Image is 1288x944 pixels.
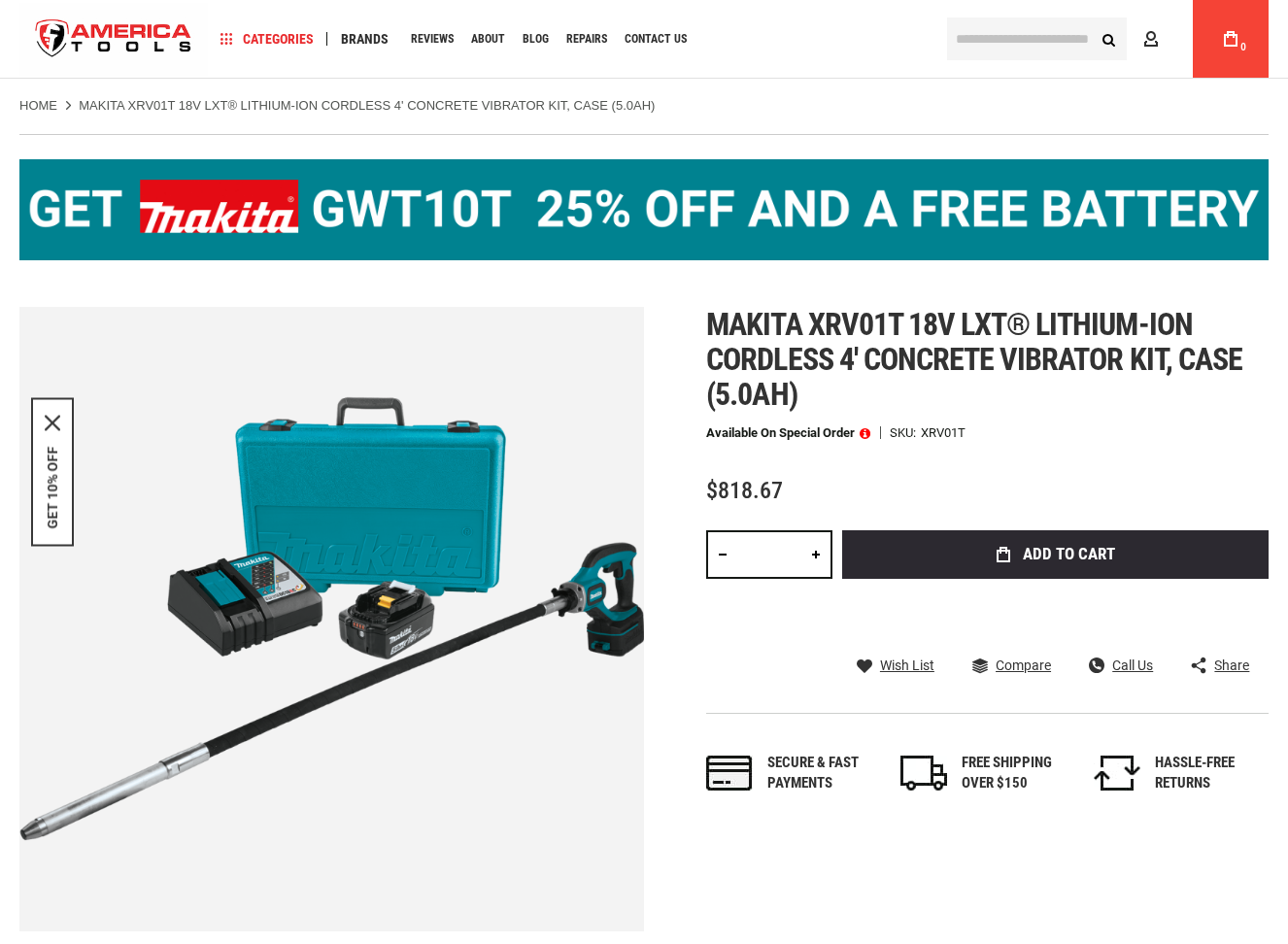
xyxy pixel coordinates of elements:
span: Share [1214,658,1249,672]
div: FREE SHIPPING OVER $150 [962,753,1075,794]
button: Search [1090,20,1127,57]
button: Add to Cart [842,530,1269,579]
span: Makita xrv01t 18v lxt® lithium-ion cordless 4' concrete vibrator kit, case (5.0ah) [706,306,1242,413]
span: Contact Us [625,33,687,45]
span: Wish List [880,658,934,672]
span: Call Us [1112,658,1153,672]
p: Available on Special Order [706,426,870,440]
button: Close [45,416,60,431]
a: Brands [332,26,397,52]
button: GET 10% OFF [45,447,60,529]
div: HASSLE-FREE RETURNS [1155,753,1269,794]
a: Blog [514,26,558,52]
img: America Tools [19,3,208,76]
a: Wish List [857,657,934,674]
span: Reviews [411,33,454,45]
img: MAKITA XRV01T 18V LXT® LITHIUM-ION CORDLESS 4' CONCRETE VIBRATOR KIT, CASE (5.0AH) [19,307,644,931]
a: Categories [212,26,322,52]
a: About [462,26,514,52]
span: Repairs [566,33,607,45]
a: store logo [19,3,208,76]
strong: MAKITA XRV01T 18V LXT® LITHIUM-ION CORDLESS 4' CONCRETE VIBRATOR KIT, CASE (5.0AH) [79,98,655,113]
span: $818.67 [706,477,783,504]
a: Home [19,97,57,115]
a: Contact Us [616,26,695,52]
span: Brands [341,32,389,46]
div: XRV01T [921,426,966,439]
iframe: Secure express checkout frame [838,585,1272,679]
img: shipping [900,756,947,791]
strong: SKU [890,426,921,439]
iframe: LiveChat chat widget [1015,883,1288,944]
svg: close icon [45,416,60,431]
a: Repairs [558,26,616,52]
a: Reviews [402,26,462,52]
img: returns [1094,756,1140,791]
span: Add to Cart [1023,546,1115,562]
div: Secure & fast payments [767,753,881,794]
span: Compare [996,658,1051,672]
span: About [471,33,505,45]
img: BOGO: Buy the Makita® XGT IMpact Wrench (GWT10T), get the BL4040 4ah Battery FREE! [19,159,1269,260]
span: Categories [220,32,314,46]
span: 0 [1240,42,1246,52]
a: Call Us [1089,657,1153,674]
span: Blog [523,33,549,45]
img: payments [706,756,753,791]
a: Compare [972,657,1051,674]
